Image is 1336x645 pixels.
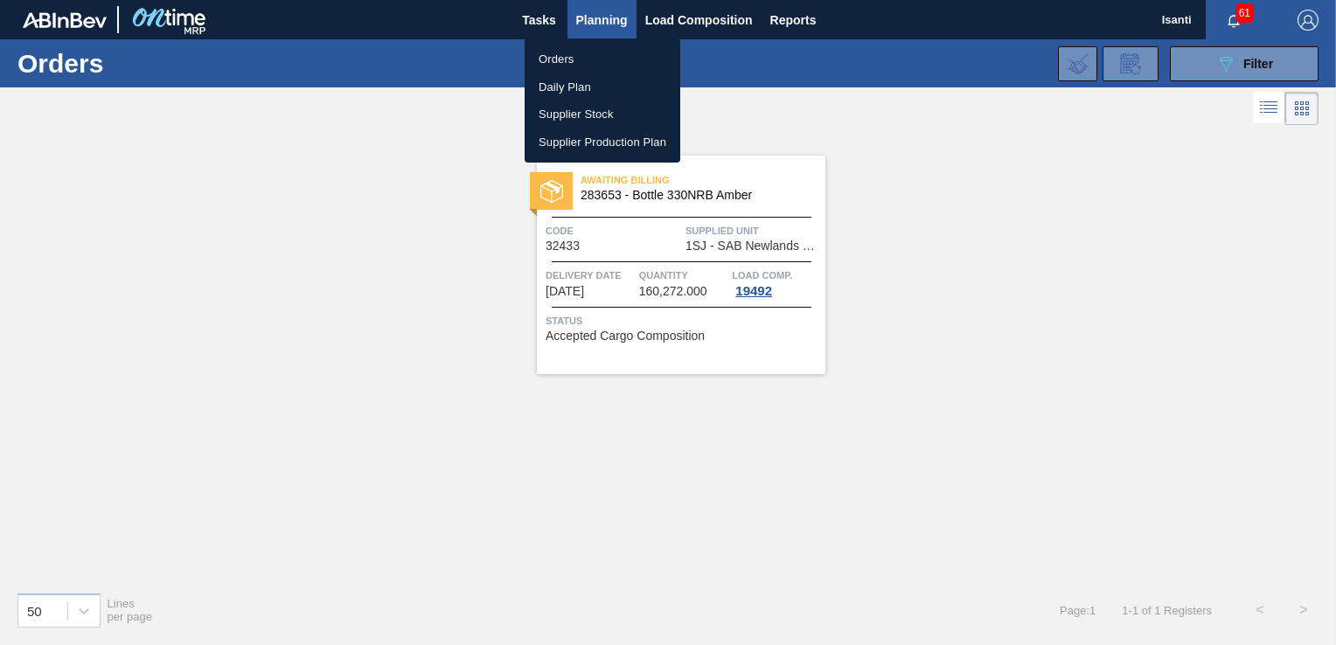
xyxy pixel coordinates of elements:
[525,73,680,101] a: Daily Plan
[525,101,680,128] a: Supplier Stock
[525,45,680,73] a: Orders
[525,128,680,156] a: Supplier Production Plan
